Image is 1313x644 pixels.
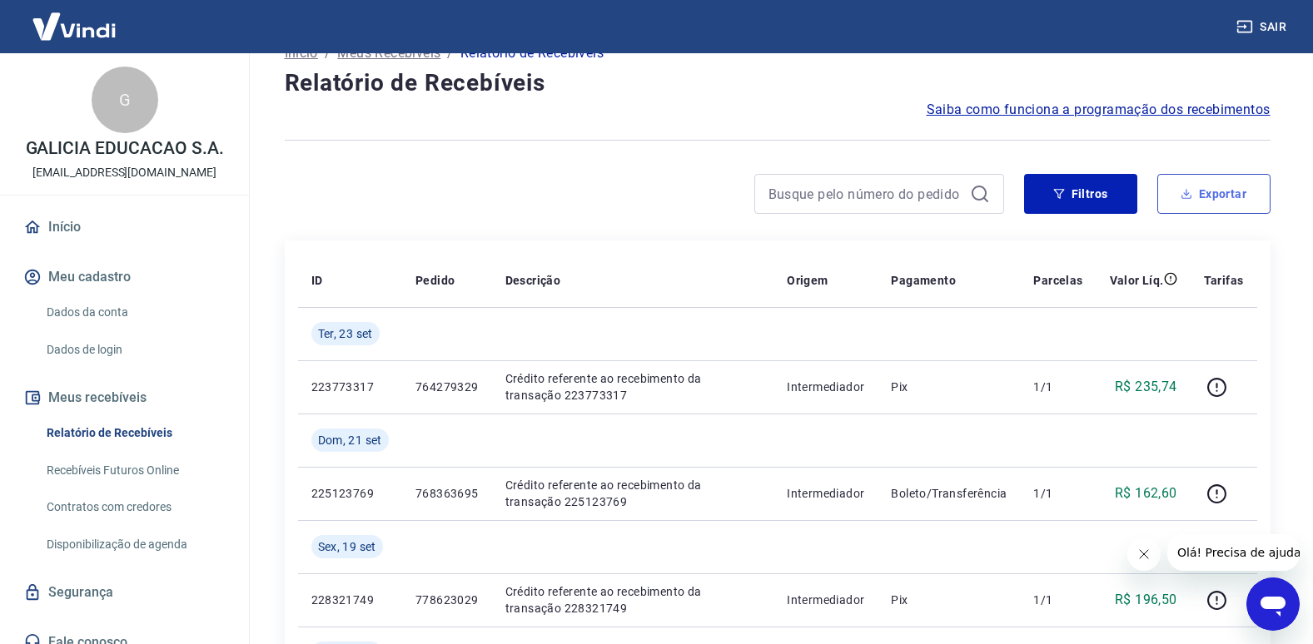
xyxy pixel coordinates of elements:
span: Ter, 23 set [318,325,373,342]
p: 768363695 [415,485,479,502]
iframe: Fechar mensagem [1127,537,1161,571]
p: 225123769 [311,485,389,502]
p: Origem [787,272,828,289]
p: ID [311,272,323,289]
h4: Relatório de Recebíveis [285,67,1271,100]
button: Filtros [1024,174,1137,214]
p: R$ 235,74 [1115,377,1177,397]
p: Tarifas [1204,272,1244,289]
iframe: Mensagem da empresa [1167,534,1300,571]
p: 1/1 [1033,485,1082,502]
p: Pix [891,379,1007,395]
p: Parcelas [1033,272,1082,289]
p: / [447,43,453,63]
a: Dados da conta [40,295,229,329]
img: Vindi [20,1,128,52]
p: Crédito referente ao recebimento da transação 225123769 [505,477,761,510]
p: 223773317 [311,379,389,395]
p: Pix [891,592,1007,608]
button: Meus recebíveis [20,379,229,416]
a: Dados de login [40,333,229,367]
button: Meu cadastro [20,259,229,295]
p: Pedido [415,272,455,289]
a: Segurança [20,574,229,611]
span: Olá! Precisa de ajuda? [10,12,140,25]
a: Relatório de Recebíveis [40,416,229,450]
button: Sair [1233,12,1293,42]
p: Intermediador [787,379,864,395]
p: R$ 196,50 [1115,590,1177,610]
p: R$ 162,60 [1115,483,1177,503]
p: Relatório de Recebíveis [460,43,604,63]
a: Saiba como funciona a programação dos recebimentos [927,100,1271,120]
p: / [325,43,331,63]
a: Início [20,209,229,245]
iframe: Botão para abrir a janela de mensagens [1246,577,1300,631]
p: Descrição [505,272,561,289]
p: Valor Líq. [1110,272,1164,289]
span: Sex, 19 set [318,538,376,555]
a: Recebíveis Futuros Online [40,453,229,488]
p: 228321749 [311,592,389,608]
p: Crédito referente ao recebimento da transação 223773317 [505,370,761,404]
button: Exportar [1157,174,1271,214]
div: G [92,67,158,133]
p: Boleto/Transferência [891,485,1007,502]
a: Início [285,43,318,63]
p: 764279329 [415,379,479,395]
a: Disponibilização de agenda [40,528,229,562]
p: Pagamento [891,272,956,289]
a: Contratos com credores [40,490,229,524]
p: Intermediador [787,592,864,608]
p: [EMAIL_ADDRESS][DOMAIN_NAME] [32,164,216,181]
p: Intermediador [787,485,864,502]
p: 1/1 [1033,379,1082,395]
p: GALICIA EDUCACAO S.A. [26,140,224,157]
a: Meus Recebíveis [337,43,440,63]
span: Dom, 21 set [318,432,382,448]
p: 778623029 [415,592,479,608]
input: Busque pelo número do pedido [768,181,963,206]
p: Crédito referente ao recebimento da transação 228321749 [505,583,761,617]
p: 1/1 [1033,592,1082,608]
